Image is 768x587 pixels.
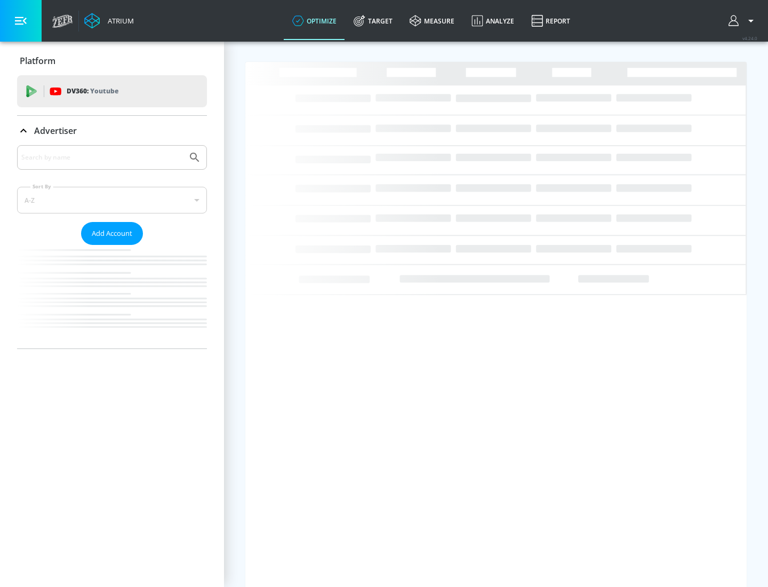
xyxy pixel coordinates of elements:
[103,16,134,26] div: Atrium
[17,187,207,213] div: A-Z
[30,183,53,190] label: Sort By
[742,35,757,41] span: v 4.24.0
[345,2,401,40] a: Target
[67,85,118,97] p: DV360:
[17,145,207,348] div: Advertiser
[21,150,183,164] input: Search by name
[90,85,118,97] p: Youtube
[17,46,207,76] div: Platform
[463,2,523,40] a: Analyze
[81,222,143,245] button: Add Account
[284,2,345,40] a: optimize
[20,55,55,67] p: Platform
[84,13,134,29] a: Atrium
[17,116,207,146] div: Advertiser
[34,125,77,137] p: Advertiser
[401,2,463,40] a: measure
[523,2,579,40] a: Report
[17,245,207,348] nav: list of Advertiser
[92,227,132,240] span: Add Account
[17,75,207,107] div: DV360: Youtube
